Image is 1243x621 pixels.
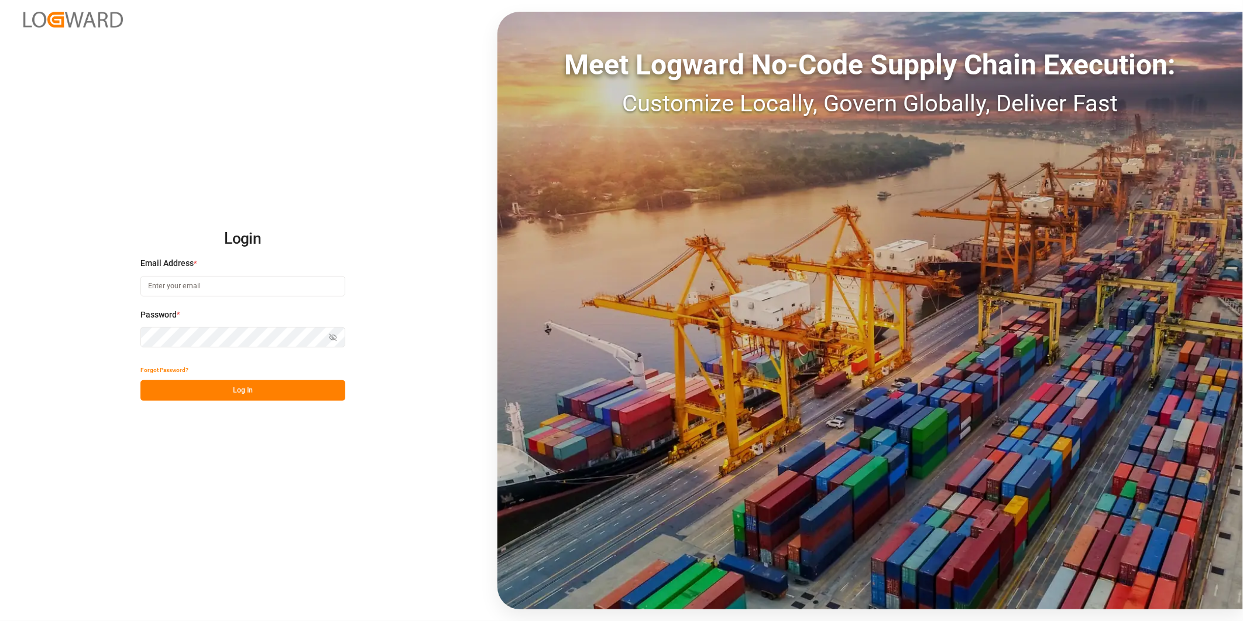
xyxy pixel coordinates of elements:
[23,12,123,28] img: Logward_new_orange.png
[140,257,194,269] span: Email Address
[497,44,1243,86] div: Meet Logward No-Code Supply Chain Execution:
[497,86,1243,121] div: Customize Locally, Govern Globally, Deliver Fast
[140,309,177,321] span: Password
[140,380,345,401] button: Log In
[140,276,345,296] input: Enter your email
[140,220,345,258] h2: Login
[140,360,188,380] button: Forgot Password?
